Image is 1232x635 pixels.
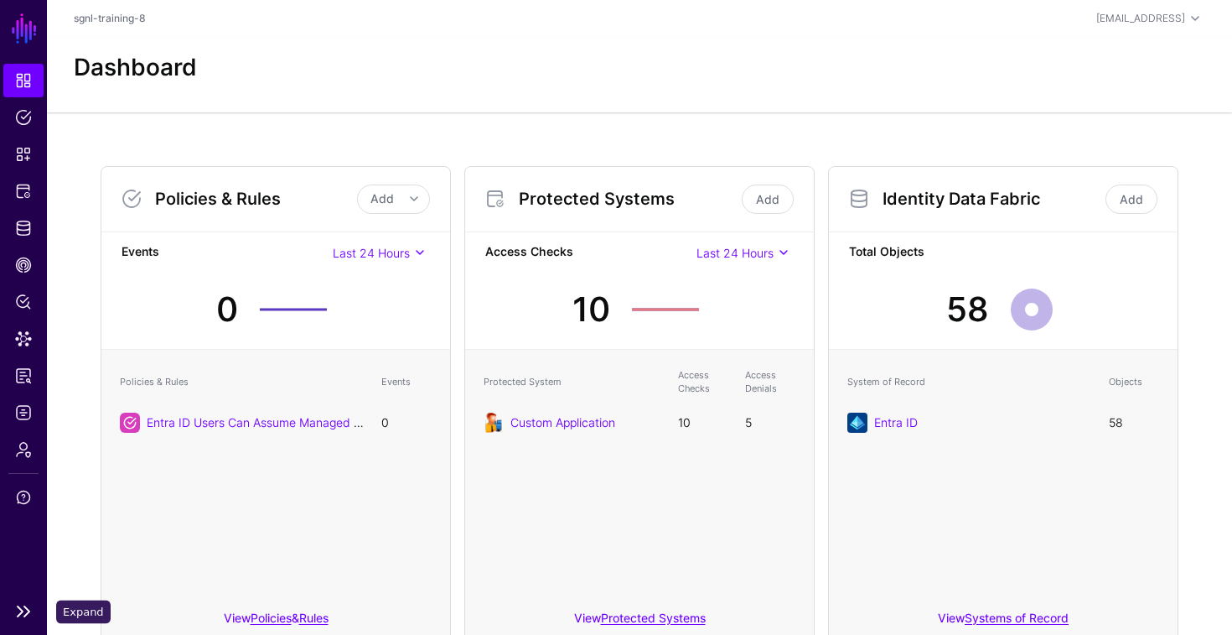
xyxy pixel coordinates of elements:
span: Protected Systems [15,183,32,200]
a: SGNL [10,10,39,47]
span: Data Lens [15,331,32,347]
th: Objects [1100,360,1167,404]
span: Admin [15,441,32,458]
span: Identity Data Fabric [15,220,32,237]
a: Data Lens [3,322,44,356]
strong: Events [122,242,333,263]
a: Systems of Record [965,611,1069,625]
div: 0 [216,284,238,335]
th: Policies & Rules [111,360,373,404]
a: Entra ID [874,415,918,429]
a: Entra ID Users Can Assume Managed Roles [147,415,383,429]
h3: Identity Data Fabric [883,189,1102,209]
span: Dashboard [15,72,32,89]
span: Last 24 Hours [333,246,410,260]
span: Support [15,489,32,506]
span: Policy Lens [15,294,32,310]
a: Policies [3,101,44,134]
th: System of Record [839,360,1100,404]
td: 10 [670,404,737,441]
a: Protected Systems [601,611,706,625]
strong: Total Objects [849,242,1157,263]
div: [EMAIL_ADDRESS] [1096,11,1185,26]
a: Policies [251,611,292,625]
a: Add [742,185,794,214]
td: 0 [373,404,440,441]
div: Expand [56,601,111,624]
a: Reports [3,359,44,393]
th: Events [373,360,440,404]
h3: Policies & Rules [155,189,357,209]
a: Identity Data Fabric [3,211,44,245]
h3: Protected Systems [519,189,738,209]
div: 10 [572,284,610,335]
a: Dashboard [3,64,44,97]
span: Snippets [15,146,32,163]
span: Reports [15,367,32,384]
span: Last 24 Hours [696,246,774,260]
a: Policy Lens [3,285,44,319]
a: sgnl-training-8 [74,12,145,24]
th: Access Checks [670,360,737,404]
strong: Access Checks [485,242,696,263]
td: 58 [1100,404,1167,441]
span: CAEP Hub [15,257,32,273]
span: Policies [15,109,32,126]
h2: Dashboard [74,54,197,82]
th: Access Denials [737,360,804,404]
a: Add [1105,185,1157,214]
a: Logs [3,396,44,429]
a: Protected Systems [3,174,44,208]
a: Admin [3,433,44,466]
th: Protected System [475,360,670,404]
a: Rules [299,611,329,625]
td: 5 [737,404,804,441]
span: Add [370,191,394,206]
div: 58 [946,284,989,335]
a: Snippets [3,138,44,171]
span: Logs [15,404,32,421]
img: svg+xml;base64,PHN2ZyB3aWR0aD0iNjQiIGhlaWdodD0iNjQiIHZpZXdCb3g9IjAgMCA2NCA2NCIgZmlsbD0ibm9uZSIgeG... [847,413,867,433]
a: CAEP Hub [3,248,44,282]
img: svg+xml;base64,PHN2ZyB3aWR0aD0iOTgiIGhlaWdodD0iMTIyIiB2aWV3Qm94PSIwIDAgOTggMTIyIiBmaWxsPSJub25lIi... [484,413,504,433]
a: Custom Application [510,415,615,429]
